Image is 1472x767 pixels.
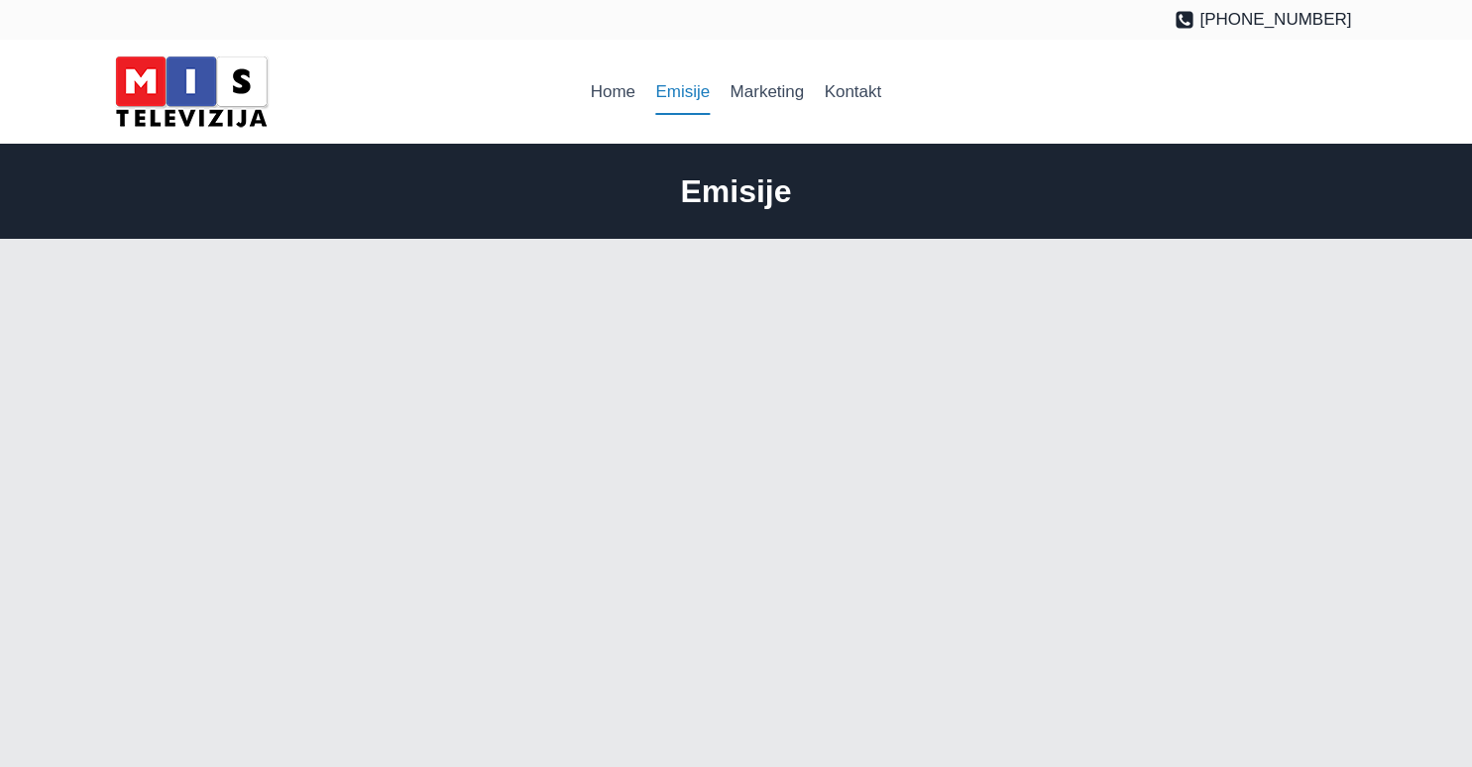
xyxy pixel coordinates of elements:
[121,537,510,756] iframe: VIDOVDAN 2024 | NSW SERBIAN SCHOOLS’ RECITAL
[121,286,510,505] iframe: Serbian Film Festival | Sydney 2025
[962,537,1352,756] iframe: St Sava College - The Tower
[1199,6,1351,33] span: [PHONE_NUMBER]
[720,68,814,116] a: Marketing
[581,68,892,116] nav: Primary
[645,68,720,116] a: Emisije
[962,286,1352,505] iframe: Serbian Film Festival | Sydney 2024
[581,68,646,116] a: Home
[107,50,276,134] img: MIS Television
[541,286,931,505] iframe: Srbi za srbe - za porodicu Đeković
[121,167,1352,215] h1: Emisije
[541,537,931,756] iframe: PROTOJEREJ-STAVROFOR PROF. DR. Miloš Vesin - CO Sveti Nikola Blacktown NSW Australia
[1175,6,1352,33] a: [PHONE_NUMBER]
[814,68,891,116] a: Kontakt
